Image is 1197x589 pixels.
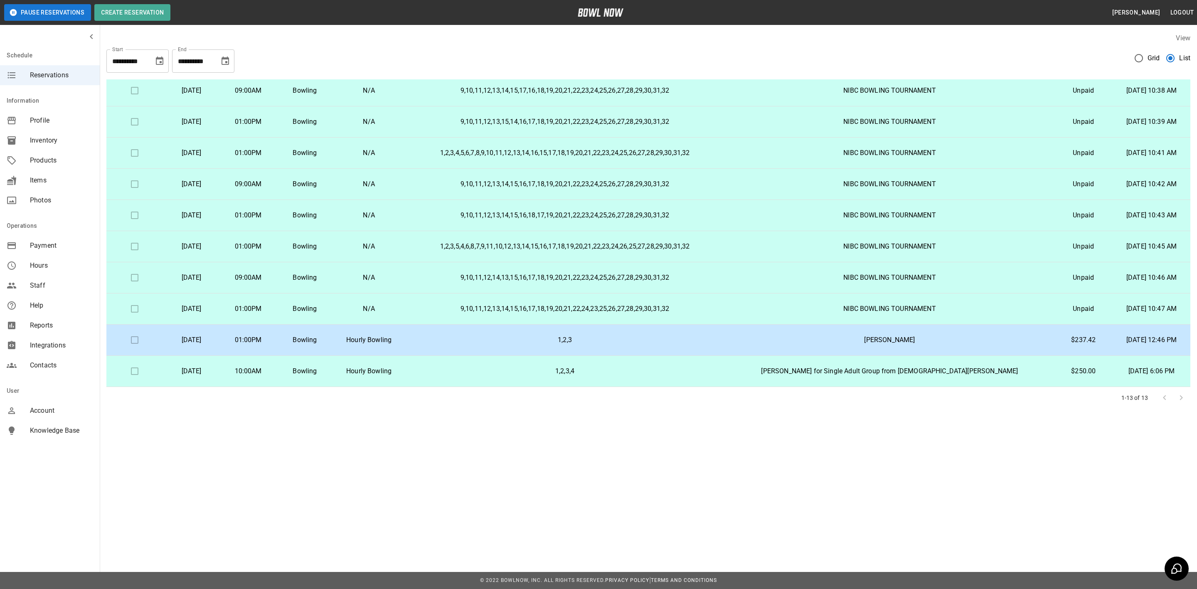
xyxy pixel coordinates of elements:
span: Items [30,175,93,185]
p: NIBC BOWLING TOURNAMENT [732,86,1048,96]
p: Hourly Bowling [340,366,398,376]
p: N/A [340,242,398,251]
label: View [1176,34,1190,42]
p: Bowling [283,148,326,158]
p: Bowling [283,117,326,127]
p: NIBC BOWLING TOURNAMENT [732,304,1048,314]
p: [DATE] 10:41 AM [1119,148,1184,158]
p: [DATE] [170,179,213,189]
p: 9,10,11,12,13,14,15,16,17,18,19,20,21,22,23,24,25,26,27,28,29,30,31,32 [411,179,719,189]
a: Privacy Policy [605,577,649,583]
span: Help [30,301,93,311]
span: Photos [30,195,93,205]
span: Contacts [30,360,93,370]
p: NIBC BOWLING TOURNAMENT [732,179,1048,189]
p: [DATE] [170,86,213,96]
p: 01:00PM [227,242,270,251]
span: Hours [30,261,93,271]
p: 09:00AM [227,86,270,96]
p: [DATE] [170,117,213,127]
button: Create Reservation [94,4,170,21]
p: 9,10,11,12,13,14,15,16,17,18,19,20,21,22,24,23,25,26,27,28,29,30,31,32 [411,304,719,314]
p: NIBC BOWLING TOURNAMENT [732,242,1048,251]
p: [PERSON_NAME] [732,335,1048,345]
p: Bowling [283,273,326,283]
p: Unpaid [1061,273,1106,283]
p: Bowling [283,366,326,376]
p: Bowling [283,304,326,314]
span: Integrations [30,340,93,350]
button: Choose date, selected date is Nov 30, 2025 [217,53,234,69]
span: Reservations [30,70,93,80]
p: Unpaid [1061,242,1106,251]
p: [DATE] 10:39 AM [1119,117,1184,127]
span: Inventory [30,136,93,145]
p: [DATE] [170,148,213,158]
p: $250.00 [1061,366,1106,376]
p: NIBC BOWLING TOURNAMENT [732,210,1048,220]
span: Payment [30,241,93,251]
p: 01:00PM [227,117,270,127]
p: N/A [340,148,398,158]
p: [DATE] [170,335,213,345]
span: Grid [1148,53,1160,63]
p: 1,2,3,5,4,6,8,7,9,11,10,12,13,14,15,16,17,18,19,20,21,22,23,24,26,25,27,28,29,30,31,32 [411,242,719,251]
span: © 2022 BowlNow, Inc. All Rights Reserved. [480,577,605,583]
p: Unpaid [1061,179,1106,189]
button: Logout [1167,5,1197,20]
span: Staff [30,281,93,291]
p: Bowling [283,242,326,251]
p: Unpaid [1061,210,1106,220]
span: List [1179,53,1190,63]
span: Knowledge Base [30,426,93,436]
p: [PERSON_NAME] for Single Adult Group from [DEMOGRAPHIC_DATA][PERSON_NAME] [732,366,1048,376]
p: Unpaid [1061,86,1106,96]
button: Pause Reservations [4,4,91,21]
p: [DATE] 10:45 AM [1119,242,1184,251]
p: N/A [340,179,398,189]
p: Unpaid [1061,148,1106,158]
p: [DATE] [170,366,213,376]
p: 09:00AM [227,179,270,189]
p: Unpaid [1061,117,1106,127]
p: [DATE] 12:46 PM [1119,335,1184,345]
p: 9,10,11,12,13,14,15,17,16,18,19,20,21,22,23,24,25,26,27,28,29,30,31,32 [411,86,719,96]
p: 01:00PM [227,304,270,314]
p: [DATE] 10:43 AM [1119,210,1184,220]
p: [DATE] [170,242,213,251]
p: Bowling [283,335,326,345]
p: 09:00AM [227,273,270,283]
p: [DATE] [170,304,213,314]
p: N/A [340,304,398,314]
p: $237.42 [1061,335,1106,345]
p: N/A [340,273,398,283]
p: [DATE] [170,273,213,283]
p: 1-13 of 13 [1121,394,1148,402]
button: [PERSON_NAME] [1109,5,1163,20]
span: Products [30,155,93,165]
p: 9,10,11,12,14,13,15,16,17,18,19,20,21,22,23,24,25,26,27,28,29,30,31,32 [411,273,719,283]
span: Account [30,406,93,416]
p: [DATE] [170,210,213,220]
p: Hourly Bowling [340,335,398,345]
img: logo [578,8,623,17]
p: 01:00PM [227,210,270,220]
p: Unpaid [1061,304,1106,314]
p: [DATE] 10:42 AM [1119,179,1184,189]
p: 9,10,11,12,13,15,14,16,17,18,19,20,21,22,23,24,25,26,27,28,29,30,31,32 [411,117,719,127]
a: Terms and Conditions [651,577,717,583]
p: 1,2,3,4,5,6,7,8,9,10,11,12,13,14,16,15,17,18,19,20,21,22,23,24,25,26,27,28,29,30,31,32 [411,148,719,158]
p: 1,2,3,4 [411,366,719,376]
p: 01:00PM [227,148,270,158]
p: [DATE] 6:06 PM [1119,366,1184,376]
span: Profile [30,116,93,126]
p: Bowling [283,210,326,220]
button: Choose date, selected date is Sep 29, 2025 [151,53,168,69]
p: 9,10,11,12,13,14,15,16,18,17,19,20,21,22,23,24,25,26,27,28,29,30,31,32 [411,210,719,220]
p: [DATE] 10:38 AM [1119,86,1184,96]
p: NIBC BOWLING TOURNAMENT [732,273,1048,283]
p: N/A [340,86,398,96]
p: N/A [340,117,398,127]
p: 1,2,3 [411,335,719,345]
p: 10:00AM [227,366,270,376]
